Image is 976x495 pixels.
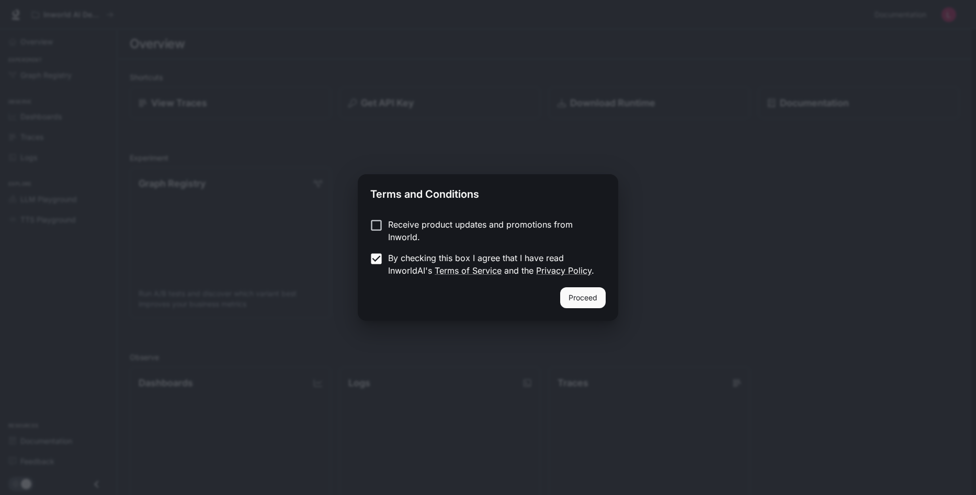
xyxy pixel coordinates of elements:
[358,174,618,210] h2: Terms and Conditions
[388,218,597,243] p: Receive product updates and promotions from Inworld.
[536,265,592,276] a: Privacy Policy
[435,265,502,276] a: Terms of Service
[560,287,606,308] button: Proceed
[388,252,597,277] p: By checking this box I agree that I have read InworldAI's and the .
